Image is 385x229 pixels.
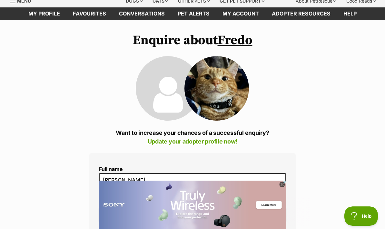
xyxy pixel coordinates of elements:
[75,197,310,226] iframe: Advertisement
[337,7,363,20] a: Help
[89,128,296,146] p: Want to increase your chances of a successful enquiry?
[113,7,171,20] a: conversations
[66,7,113,20] a: Favourites
[99,166,286,172] label: Full name
[216,7,265,20] a: My account
[171,7,216,20] a: Pet alerts
[265,7,337,20] a: Adopter resources
[218,32,252,48] a: Fredo
[148,138,238,145] a: Update your adopter profile now!
[344,206,379,226] iframe: Help Scout Beacon - Open
[89,33,296,48] h1: Enquire about
[99,173,286,187] input: E.g. Jimmy Chew
[184,56,249,121] img: Fredo
[22,7,66,20] a: My profile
